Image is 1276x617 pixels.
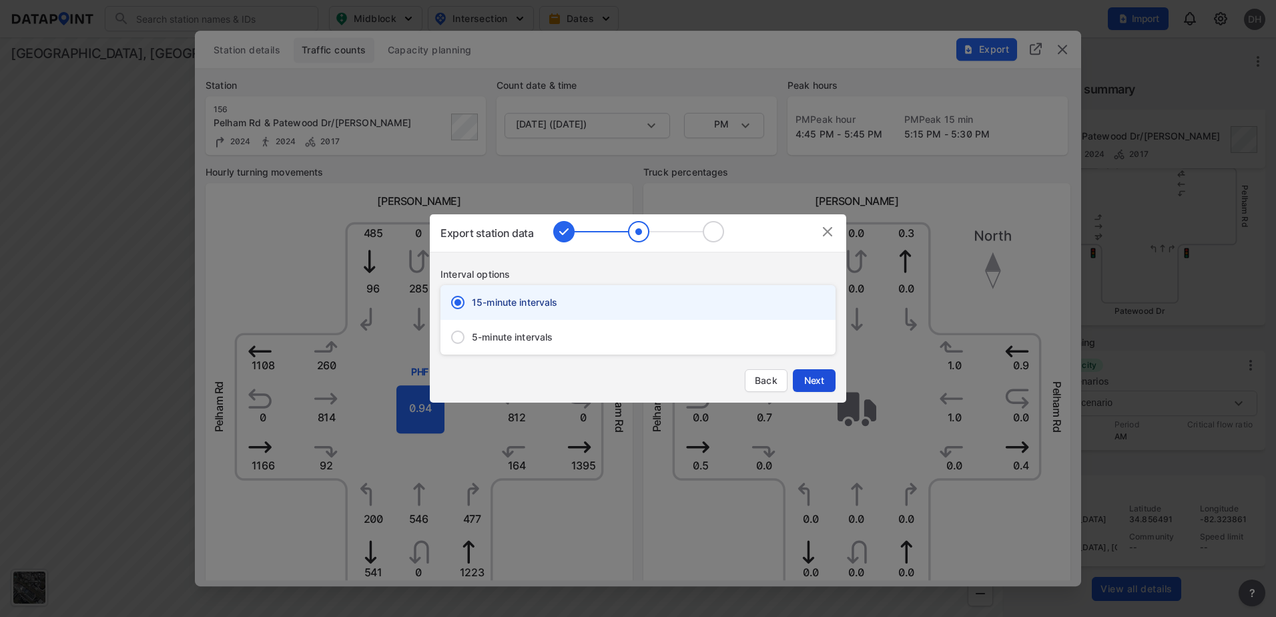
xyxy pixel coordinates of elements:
[440,268,846,281] div: Interval options
[440,225,533,241] div: Export station data
[553,221,724,242] img: AXHlEvdr0APnAAAAAElFTkSuQmCC
[472,331,553,344] span: 5-minute intervals
[472,296,558,309] span: 15-minute intervals
[753,374,779,387] span: Back
[820,224,836,240] img: IvGo9hDFjq0U70AQfCTEoVEAFwAAAAASUVORK5CYII=
[801,374,828,387] span: Next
